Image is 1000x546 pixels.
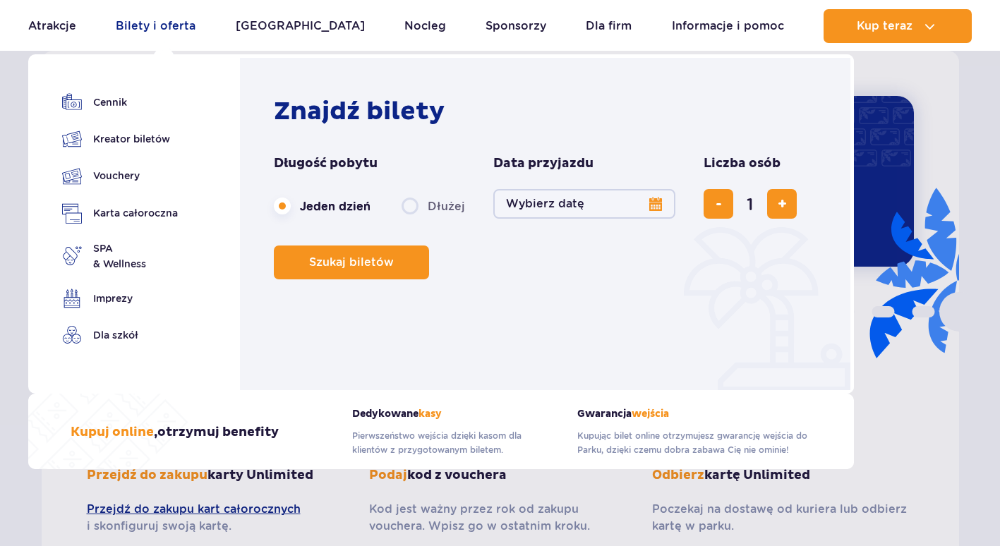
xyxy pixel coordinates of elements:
a: Informacje i pomoc [672,9,784,43]
strong: Gwarancja [577,408,812,420]
input: liczba biletów [733,187,767,221]
a: Karta całoroczna [62,203,178,224]
span: Szukaj biletów [309,256,394,269]
h3: , otrzymuj benefity [71,424,279,441]
a: Atrakcje [28,9,76,43]
strong: Dedykowane [352,408,556,420]
button: Kup teraz [824,9,972,43]
label: Jeden dzień [274,191,371,221]
button: usuń bilet [704,189,733,219]
a: Imprezy [62,289,178,308]
span: Data przyjazdu [493,155,594,172]
p: Pierwszeństwo wejścia dzięki kasom dla klientów z przygotowanym biletem. [352,429,556,457]
span: Długość pobytu [274,155,378,172]
form: Planowanie wizyty w Park of Poland [274,155,824,279]
label: Dłużej [402,191,465,221]
span: Kup teraz [857,20,912,32]
a: Nocleg [404,9,446,43]
span: Kupuj online [71,424,154,440]
a: Cennik [62,92,178,112]
a: Bilety i oferta [116,9,195,43]
span: Liczba osób [704,155,781,172]
a: Vouchery [62,166,178,186]
a: [GEOGRAPHIC_DATA] [236,9,365,43]
span: SPA & Wellness [93,241,146,272]
h2: Znajdź bilety [274,96,824,127]
a: Kreator biletów [62,129,178,149]
a: Sponsorzy [486,9,546,43]
a: Dla firm [586,9,632,43]
p: Kupując bilet online otrzymujesz gwarancję wejścia do Parku, dzięki czemu dobra zabawa Cię nie om... [577,429,812,457]
button: Wybierz datę [493,189,675,219]
a: Dla szkół [62,325,178,345]
span: wejścia [632,408,669,420]
a: SPA& Wellness [62,241,178,272]
button: Szukaj biletów [274,245,429,279]
button: dodaj bilet [767,189,797,219]
span: kasy [418,408,442,420]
